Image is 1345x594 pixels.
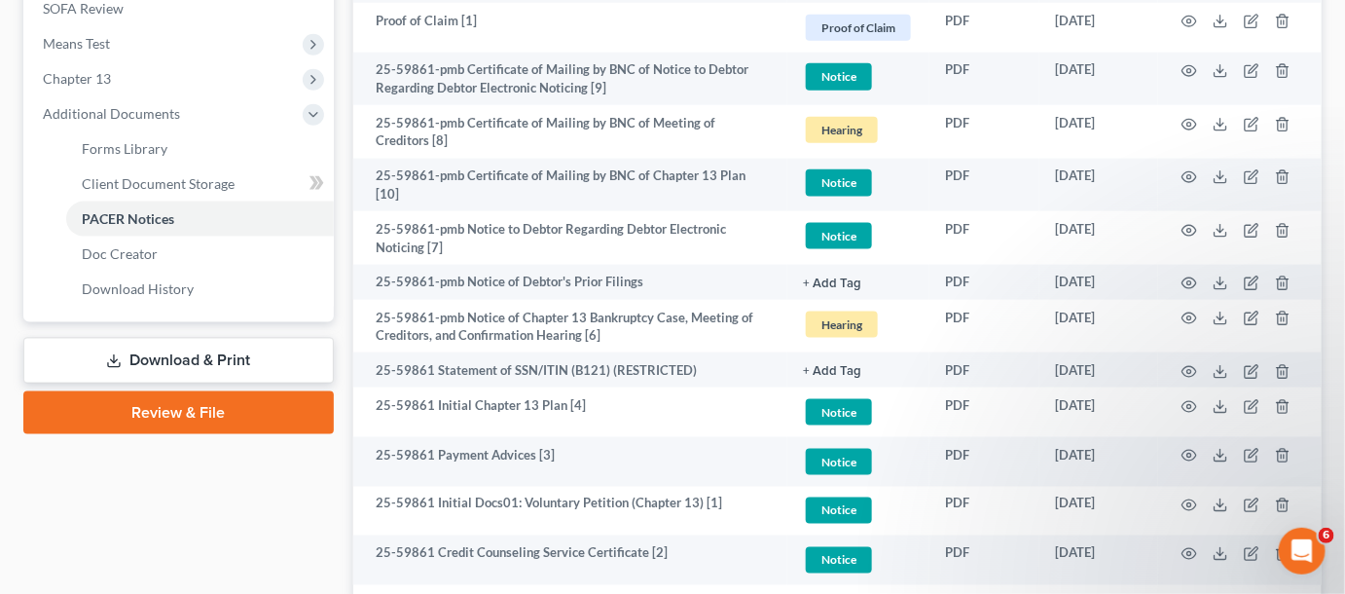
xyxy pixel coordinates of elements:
td: 25-59861 Initial Chapter 13 Plan [4] [353,388,788,437]
a: + Add Tag [803,273,914,291]
td: 25-59861 Payment Advices [3] [353,437,788,487]
a: Download & Print [23,338,334,384]
iframe: Intercom live chat [1279,528,1326,575]
td: 25-59861-pmb Notice of Debtor's Prior Filings [353,265,788,300]
a: Proof of Claim [803,12,914,44]
td: [DATE] [1039,105,1158,159]
a: Notice [803,220,914,252]
a: Notice [803,544,914,576]
td: [DATE] [1039,353,1158,388]
td: 25-59861 Statement of SSN/ITIN (B121) (RESTRICTED) [353,353,788,388]
a: Notice [803,495,914,527]
td: 25-59861 Credit Counseling Service Certificate [2] [353,536,788,585]
span: Forms Library [82,140,167,157]
td: PDF [929,53,1039,106]
td: [DATE] [1039,487,1158,537]
a: Review & File [23,391,334,434]
span: Download History [82,280,194,297]
a: + Add Tag [803,361,914,380]
td: [DATE] [1039,300,1158,353]
span: PACER Notices [82,210,174,227]
a: Hearing [803,309,914,341]
span: Notice [806,63,872,90]
span: Additional Documents [43,105,180,122]
td: [DATE] [1039,53,1158,106]
td: [DATE] [1039,159,1158,212]
a: Notice [803,60,914,93]
span: Notice [806,547,872,574]
span: Doc Creator [82,245,158,262]
a: PACER Notices [66,202,334,237]
td: PDF [929,265,1039,300]
button: + Add Tag [803,365,861,378]
a: Doc Creator [66,237,334,272]
span: Notice [806,399,872,426]
a: Download History [66,272,334,307]
a: Notice [803,396,914,428]
span: Proof of Claim [806,15,911,41]
span: Notice [806,223,872,249]
span: Hearing [806,117,878,143]
td: [DATE] [1039,437,1158,487]
td: PDF [929,536,1039,585]
td: PDF [929,159,1039,212]
td: PDF [929,353,1039,388]
span: Notice [806,449,872,475]
span: Notice [806,498,872,524]
td: 25-59861 Initial Docs01: Voluntary Petition (Chapter 13) [1] [353,487,788,537]
td: 25-59861-pmb Certificate of Mailing by BNC of Notice to Debtor Regarding Debtor Electronic Notici... [353,53,788,106]
td: [DATE] [1039,211,1158,265]
td: PDF [929,105,1039,159]
td: PDF [929,300,1039,353]
span: Client Document Storage [82,175,235,192]
a: Client Document Storage [66,167,334,202]
td: PDF [929,3,1039,53]
td: PDF [929,388,1039,437]
span: Hearing [806,312,878,338]
td: [DATE] [1039,536,1158,585]
td: 25-59861-pmb Notice to Debtor Regarding Debtor Electronic Noticing [7] [353,211,788,265]
a: Forms Library [66,131,334,167]
td: [DATE] [1039,3,1158,53]
span: Notice [806,169,872,196]
td: [DATE] [1039,265,1158,300]
td: PDF [929,487,1039,537]
span: Chapter 13 [43,70,111,87]
td: [DATE] [1039,388,1158,437]
a: Hearing [803,114,914,146]
td: PDF [929,211,1039,265]
td: 25-59861-pmb Certificate of Mailing by BNC of Meeting of Creditors [8] [353,105,788,159]
button: + Add Tag [803,278,861,290]
td: 25-59861-pmb Notice of Chapter 13 Bankruptcy Case, Meeting of Creditors, and Confirmation Hearing... [353,300,788,353]
td: 25-59861-pmb Certificate of Mailing by BNC of Chapter 13 Plan [10] [353,159,788,212]
td: Proof of Claim [1] [353,3,788,53]
a: Notice [803,167,914,199]
span: 6 [1319,528,1334,543]
td: PDF [929,437,1039,487]
a: Notice [803,446,914,478]
span: Means Test [43,35,110,52]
